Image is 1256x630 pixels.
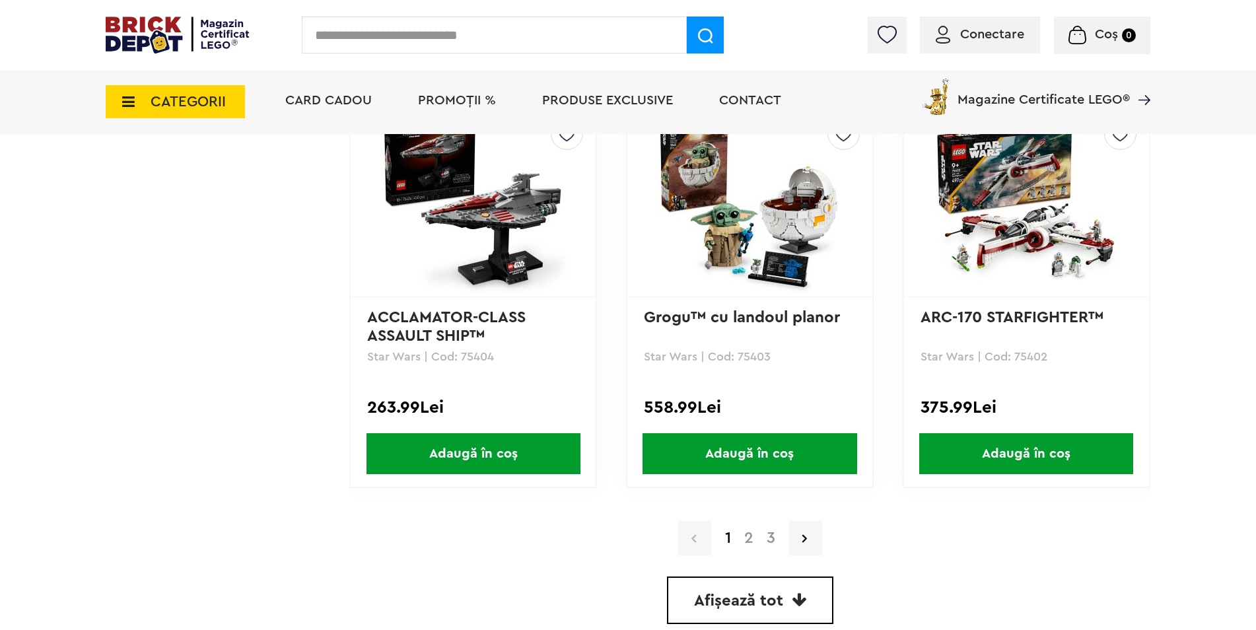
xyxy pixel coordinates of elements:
a: Adaugă în coș [351,433,596,474]
a: Pagina urmatoare [788,521,823,555]
a: Card Cadou [285,94,372,107]
a: Grogu™ cu landoul planor [644,310,840,326]
span: Coș [1095,28,1118,41]
img: Grogu™ cu landoul planor [657,109,842,294]
a: 3 [760,530,782,546]
div: 263.99Lei [367,399,579,416]
span: CATEGORII [151,94,226,109]
a: 2 [738,530,760,546]
span: Magazine Certificate LEGO® [958,76,1130,106]
a: Contact [719,94,781,107]
a: Adaugă în coș [904,433,1149,474]
a: Afișează tot [667,577,833,624]
a: PROMOȚII % [418,94,496,107]
span: Conectare [960,28,1024,41]
a: ARC-170 STARFIGHTER™ [921,310,1103,326]
a: Produse exclusive [542,94,673,107]
span: Adaugă în coș [366,433,580,474]
span: Afișează tot [694,593,783,609]
span: Adaugă în coș [643,433,856,474]
small: 0 [1122,28,1136,42]
a: Adaugă în coș [627,433,872,474]
div: 375.99Lei [921,399,1133,416]
div: 558.99Lei [644,399,856,416]
img: ACCLAMATOR-CLASS ASSAULT SHIP™ [381,109,566,294]
img: ARC-170 STARFIGHTER™ [934,109,1119,294]
p: Star Wars | Cod: 75404 [367,351,579,363]
p: Star Wars | Cod: 75402 [921,351,1133,363]
a: Conectare [936,28,1024,41]
a: Magazine Certificate LEGO® [1130,76,1150,89]
a: ACCLAMATOR-CLASS ASSAULT SHIP™ [367,310,530,344]
strong: 1 [718,530,738,546]
p: Star Wars | Cod: 75403 [644,351,856,363]
span: Adaugă în coș [919,433,1133,474]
